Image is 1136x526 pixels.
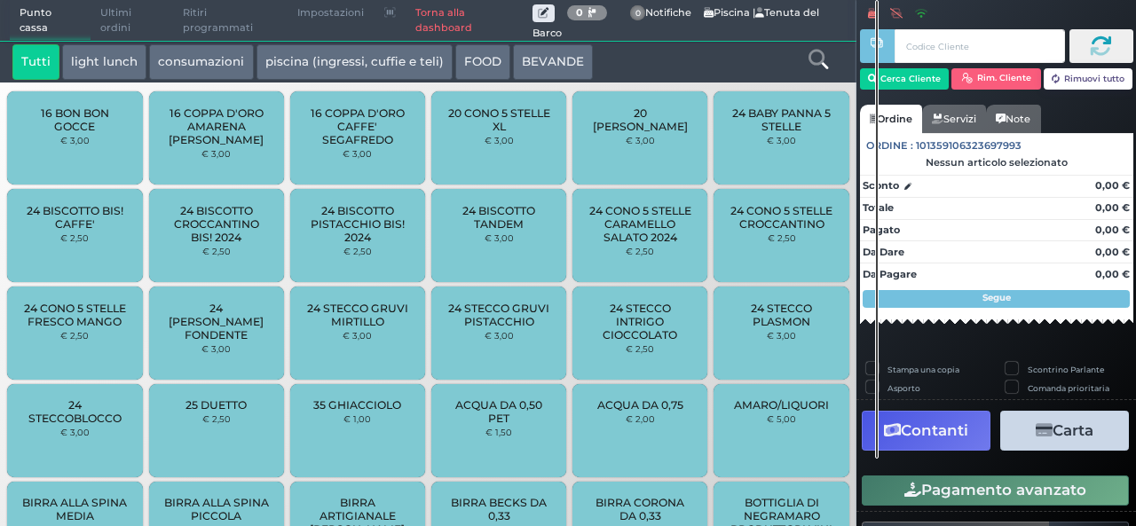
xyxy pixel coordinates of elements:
[446,302,552,328] span: 24 STECCO GRUVI PISTACCHIO
[729,204,834,231] span: 24 CONO 5 STELLE CROCCANTINO
[343,246,372,256] small: € 2,50
[485,232,514,243] small: € 3,00
[288,1,374,26] span: Impostazioni
[305,302,411,328] span: 24 STECCO GRUVI MIRTILLO
[922,105,986,133] a: Servizi
[729,302,834,328] span: 24 STECCO PLASMON
[863,201,894,214] strong: Totale
[446,398,552,425] span: ACQUA DA 0,50 PET
[485,427,512,437] small: € 1,50
[895,29,1064,63] input: Codice Cliente
[455,44,510,80] button: FOOD
[163,496,269,522] span: BIRRA ALLA SPINA PICCOLA
[768,232,796,243] small: € 2,50
[343,330,372,341] small: € 3,00
[860,68,950,90] button: Cerca Cliente
[626,135,655,145] small: € 3,00
[951,68,1041,90] button: Rim. Cliente
[22,496,128,522] span: BIRRA ALLA SPINA MEDIA
[202,413,231,424] small: € 2,50
[863,178,899,193] strong: Sconto
[630,5,646,21] span: 0
[22,106,128,133] span: 16 BON BON GOCCE
[597,398,683,412] span: ACQUA DA 0,75
[1095,224,1130,236] strong: 0,00 €
[887,364,959,375] label: Stampa una copia
[626,246,654,256] small: € 2,50
[305,106,411,146] span: 16 COPPA D'ORO CAFFE' SEGAFREDO
[305,204,411,244] span: 24 BISCOTTO PISTACCHIO BIS! 2024
[60,135,90,145] small: € 3,00
[343,413,371,424] small: € 1,00
[626,413,655,424] small: € 2,00
[149,44,253,80] button: consumazioni
[588,496,693,522] span: BIRRA CORONA DA 0,33
[485,135,514,145] small: € 3,00
[173,1,288,41] span: Ritiri programmati
[62,44,146,80] button: light lunch
[916,138,1022,153] span: 101359106323697993
[860,156,1133,169] div: Nessun articolo selezionato
[1095,268,1130,280] strong: 0,00 €
[588,204,693,244] span: 24 CONO 5 STELLE CARAMELLO SALATO 2024
[12,44,59,80] button: Tutti
[887,382,920,394] label: Asporto
[513,44,593,80] button: BEVANDE
[863,246,904,258] strong: Da Dare
[1095,179,1130,192] strong: 0,00 €
[201,148,231,159] small: € 3,00
[60,427,90,437] small: € 3,00
[1095,201,1130,214] strong: 0,00 €
[862,411,990,451] button: Contanti
[163,204,269,244] span: 24 BISCOTTO CROCCANTINO BIS! 2024
[22,204,128,231] span: 24 BISCOTTO BIS! CAFFE'
[767,413,796,424] small: € 5,00
[406,1,532,41] a: Torna alla dashboard
[767,135,796,145] small: € 3,00
[343,148,372,159] small: € 3,00
[22,398,128,425] span: 24 STECCOBLOCCO
[626,343,654,354] small: € 2,50
[982,292,1011,303] strong: Segue
[22,302,128,328] span: 24 CONO 5 STELLE FRESCO MANGO
[729,106,834,133] span: 24 BABY PANNA 5 STELLE
[60,330,89,341] small: € 2,50
[446,496,552,522] span: BIRRA BECKS DA 0,33
[185,398,247,412] span: 25 DUETTO
[163,106,269,146] span: 16 COPPA D'ORO AMARENA [PERSON_NAME]
[91,1,173,41] span: Ultimi ordini
[201,343,231,354] small: € 3,00
[734,398,829,412] span: AMARO/LIQUORI
[862,475,1129,506] button: Pagamento avanzato
[1095,246,1130,258] strong: 0,00 €
[576,6,583,19] b: 0
[446,106,552,133] span: 20 CONO 5 STELLE XL
[446,204,552,231] span: 24 BISCOTTO TANDEM
[1000,411,1129,451] button: Carta
[1028,382,1109,394] label: Comanda prioritaria
[986,105,1040,133] a: Note
[767,330,796,341] small: € 3,00
[163,302,269,342] span: 24 [PERSON_NAME] FONDENTE
[863,224,900,236] strong: Pagato
[485,330,514,341] small: € 3,00
[256,44,453,80] button: piscina (ingressi, cuffie e teli)
[866,138,913,153] span: Ordine :
[588,302,693,342] span: 24 STECCO INTRIGO CIOCCOLATO
[1044,68,1133,90] button: Rimuovi tutto
[60,232,89,243] small: € 2,50
[313,398,401,412] span: 35 GHIACCIOLO
[588,106,693,133] span: 20 [PERSON_NAME]
[860,105,922,133] a: Ordine
[10,1,91,41] span: Punto cassa
[202,246,231,256] small: € 2,50
[863,268,917,280] strong: Da Pagare
[1028,364,1104,375] label: Scontrino Parlante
